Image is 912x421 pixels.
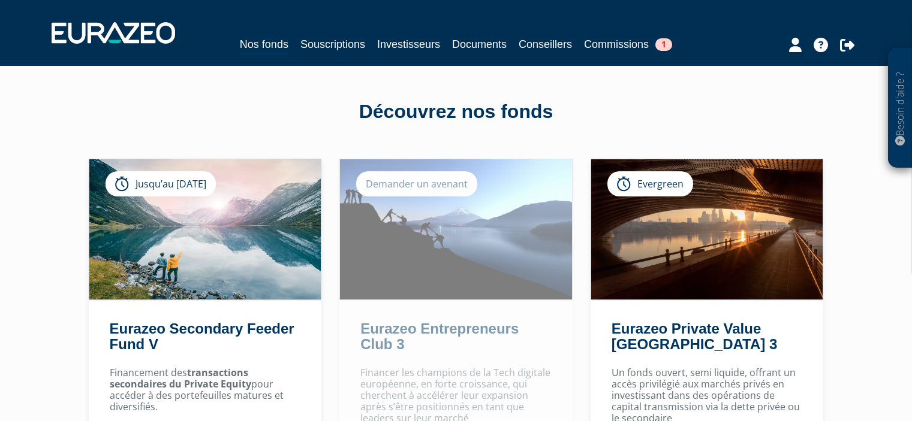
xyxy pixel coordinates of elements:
img: Eurazeo Private Value Europe 3 [591,159,823,299]
a: Documents [452,36,507,53]
a: Eurazeo Entrepreneurs Club 3 [360,320,519,352]
p: Besoin d'aide ? [893,54,907,162]
strong: transactions secondaires du Private Equity [110,366,251,390]
div: Jusqu’au [DATE] [106,171,216,196]
a: Investisseurs [377,36,440,53]
a: Commissions1 [584,36,672,53]
a: Eurazeo Secondary Feeder Fund V [110,320,294,352]
div: Demander un avenant [356,171,477,196]
span: 1 [655,38,672,51]
img: Eurazeo Entrepreneurs Club 3 [340,159,572,299]
a: Nos fonds [240,36,288,54]
a: Eurazeo Private Value [GEOGRAPHIC_DATA] 3 [612,320,777,352]
img: Eurazeo Secondary Feeder Fund V [89,159,321,299]
a: Souscriptions [300,36,365,53]
div: Découvrez nos fonds [115,98,798,126]
p: Financement des pour accéder à des portefeuilles matures et diversifiés. [110,367,301,413]
img: 1732889491-logotype_eurazeo_blanc_rvb.png [52,22,175,44]
div: Evergreen [607,171,693,196]
a: Conseillers [519,36,572,53]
